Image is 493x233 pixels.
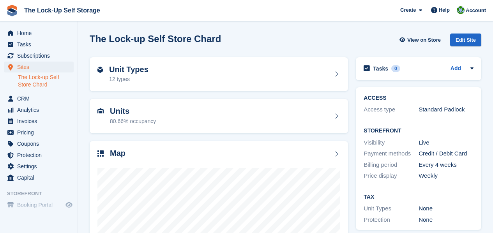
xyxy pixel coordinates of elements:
img: unit-type-icn-2b2737a686de81e16bb02015468b77c625bbabd49415b5ef34ead5e3b44a266d.svg [97,67,103,73]
a: menu [4,116,74,127]
span: Tasks [17,39,64,50]
h2: The Lock-up Self Store Chard [90,34,221,44]
a: Unit Types 12 types [90,57,348,92]
div: Visibility [364,138,419,147]
span: Sites [17,62,64,72]
a: menu [4,127,74,138]
div: Live [419,138,474,147]
span: Pricing [17,127,64,138]
span: View on Store [407,36,441,44]
span: Subscriptions [17,50,64,61]
span: Coupons [17,138,64,149]
img: stora-icon-8386f47178a22dfd0bd8f6a31ec36ba5ce8667c1dd55bd0f319d3a0aa187defe.svg [6,5,18,16]
img: Andrew Beer [457,6,465,14]
span: Protection [17,150,64,161]
span: Analytics [17,104,64,115]
span: Invoices [17,116,64,127]
a: menu [4,172,74,183]
h2: Map [110,149,125,158]
div: None [419,204,474,213]
a: menu [4,39,74,50]
div: Standard Padlock [419,105,474,114]
a: menu [4,93,74,104]
div: Access type [364,105,419,114]
a: menu [4,28,74,39]
a: View on Store [398,34,444,46]
div: Unit Types [364,204,419,213]
span: Capital [17,172,64,183]
div: Weekly [419,171,474,180]
a: menu [4,104,74,115]
div: 12 types [109,75,148,83]
h2: Tasks [373,65,388,72]
div: Every 4 weeks [419,161,474,169]
a: Units 80.66% occupancy [90,99,348,133]
a: menu [4,50,74,61]
span: Storefront [7,190,78,198]
div: Price display [364,171,419,180]
a: menu [4,62,74,72]
div: 80.66% occupancy [110,117,156,125]
h2: Storefront [364,128,474,134]
a: Add [451,64,461,73]
div: None [419,215,474,224]
h2: Units [110,107,156,116]
img: map-icn-33ee37083ee616e46c38cad1a60f524a97daa1e2b2c8c0bc3eb3415660979fc1.svg [97,150,104,157]
a: The Lock-up Self Store Chard [18,74,74,88]
a: menu [4,150,74,161]
h2: Unit Types [109,65,148,74]
span: Account [466,7,486,14]
a: menu [4,199,74,210]
a: menu [4,138,74,149]
span: CRM [17,93,64,104]
div: Edit Site [450,34,481,46]
div: Payment methods [364,149,419,158]
div: 0 [391,65,400,72]
span: Booking Portal [17,199,64,210]
div: Billing period [364,161,419,169]
div: Credit / Debit Card [419,149,474,158]
span: Create [400,6,416,14]
span: Settings [17,161,64,172]
img: unit-icn-7be61d7bf1b0ce9d3e12c5938cc71ed9869f7b940bace4675aadf7bd6d80202e.svg [97,108,104,114]
span: Help [439,6,450,14]
a: menu [4,161,74,172]
a: Edit Site [450,34,481,49]
span: Home [17,28,64,39]
a: The Lock-Up Self Storage [21,4,103,17]
a: Preview store [64,200,74,210]
div: Protection [364,215,419,224]
h2: Tax [364,194,474,200]
h2: ACCESS [364,95,474,101]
